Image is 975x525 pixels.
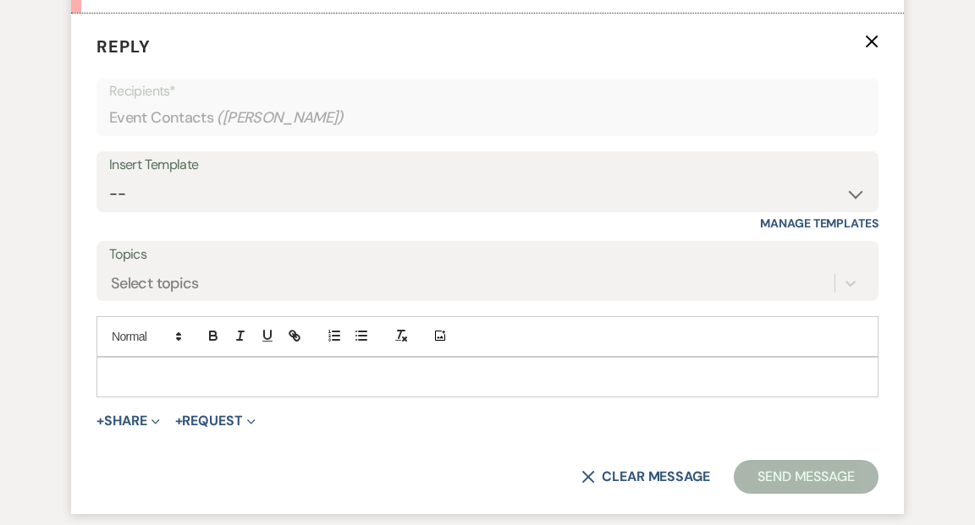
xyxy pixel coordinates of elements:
[109,80,866,102] p: Recipients*
[217,107,344,129] span: ( [PERSON_NAME] )
[96,414,160,428] button: Share
[109,153,866,178] div: Insert Template
[175,414,256,428] button: Request
[109,101,866,134] div: Event Contacts
[96,414,104,428] span: +
[734,460,879,494] button: Send Message
[581,470,710,484] button: Clear message
[96,36,151,57] span: Reply
[109,243,866,267] label: Topics
[760,216,879,231] a: Manage Templates
[111,271,199,294] div: Select topics
[175,414,183,428] span: +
